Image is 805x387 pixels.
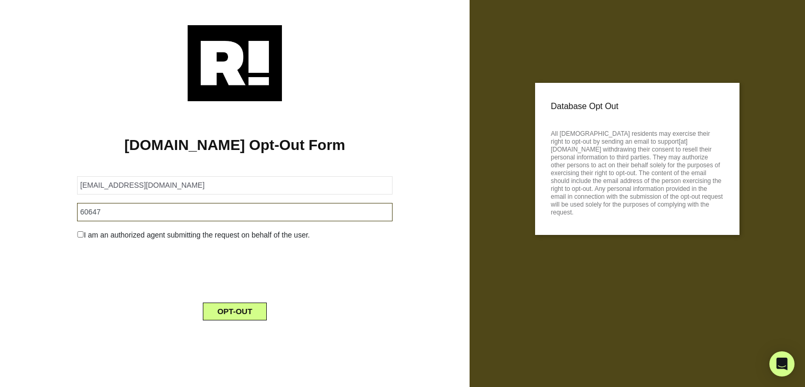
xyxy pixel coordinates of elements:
[551,99,724,114] p: Database Opt Out
[16,136,454,154] h1: [DOMAIN_NAME] Opt-Out Form
[69,230,400,241] div: I am an authorized agent submitting the request on behalf of the user.
[551,127,724,217] p: All [DEMOGRAPHIC_DATA] residents may exercise their right to opt-out by sending an email to suppo...
[188,25,282,101] img: Retention.com
[77,176,393,195] input: Email Address
[769,351,795,377] div: Open Intercom Messenger
[155,249,314,290] iframe: reCAPTCHA
[203,303,267,320] button: OPT-OUT
[77,203,393,221] input: Zipcode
